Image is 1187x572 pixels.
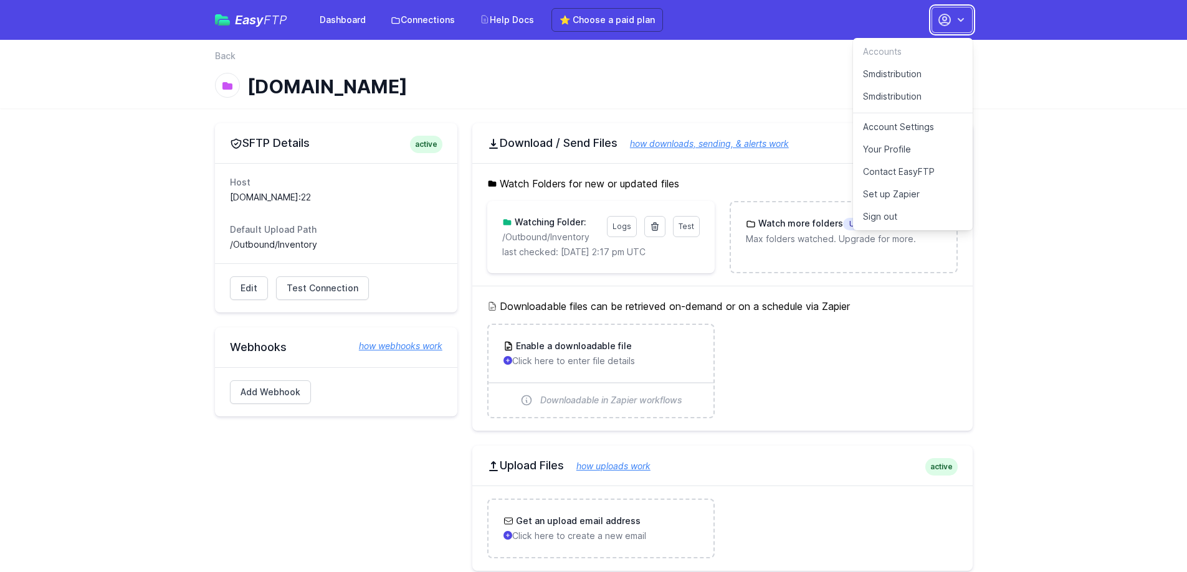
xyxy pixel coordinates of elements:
span: Upgrade [843,218,888,230]
span: Test [679,222,694,231]
h3: Watch more folders [756,217,888,230]
span: Test Connection [287,282,358,294]
span: active [410,136,442,153]
h5: Downloadable files can be retrieved on-demand or on a schedule via Zapier [487,299,958,314]
dd: [DOMAIN_NAME]:22 [230,191,442,204]
a: Dashboard [312,9,373,31]
a: Connections [383,9,462,31]
a: Add Webhook [230,380,311,404]
h3: Get an upload email address [513,515,641,527]
dt: Host [230,176,442,189]
h2: Download / Send Files [487,136,958,151]
a: EasyFTP [215,14,287,26]
dd: /Outbound/Inventory [230,238,442,251]
div: Accounts [853,40,973,63]
a: how webhooks work [346,340,442,352]
a: Contact EasyFTP [853,161,973,183]
span: FTP [264,12,287,27]
h5: Watch Folders for new or updated files [487,176,958,191]
h3: Enable a downloadable file [513,340,632,352]
nav: Breadcrumb [215,50,973,70]
a: Test [673,216,700,237]
a: Logs [607,216,637,237]
a: Sign out [853,205,973,228]
span: Downloadable in Zapier workflows [540,394,682,406]
a: how downloads, sending, & alerts work [617,138,789,149]
a: Back [215,50,236,62]
a: Watch more foldersUpgrade Max folders watched. Upgrade for more. [731,202,956,260]
h3: Watching Folder: [512,216,586,228]
a: Smdistribution [853,85,973,113]
h2: Webhooks [230,340,442,355]
span: Easy [235,14,287,26]
p: /Outbound/Inventory [502,231,599,243]
p: last checked: [DATE] 2:17 pm UTC [502,246,700,258]
p: Click here to enter file details [503,355,698,367]
a: Edit [230,276,268,300]
h1: [DOMAIN_NAME] [247,75,884,98]
a: Account Settings [853,116,973,138]
a: Your Profile [853,138,973,161]
span: active [925,458,958,476]
a: ⭐ Choose a paid plan [551,8,663,32]
a: Test Connection [276,276,369,300]
a: Enable a downloadable file Click here to enter file details Downloadable in Zapier workflows [489,325,713,417]
p: Click here to create a new email [503,530,698,542]
a: Set up Zapier [853,183,973,205]
a: Get an upload email address Click here to create a new email [489,500,713,557]
h2: SFTP Details [230,136,442,151]
dt: Default Upload Path [230,223,442,236]
a: Smdistribution [853,63,973,85]
a: how uploads work [564,461,651,471]
h2: Upload Files [487,458,958,473]
img: easyftp_logo.png [215,14,230,26]
a: Help Docs [472,9,541,31]
iframe: Drift Widget Chat Controller [1125,510,1172,557]
p: Max folders watched. Upgrade for more. [746,233,941,245]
